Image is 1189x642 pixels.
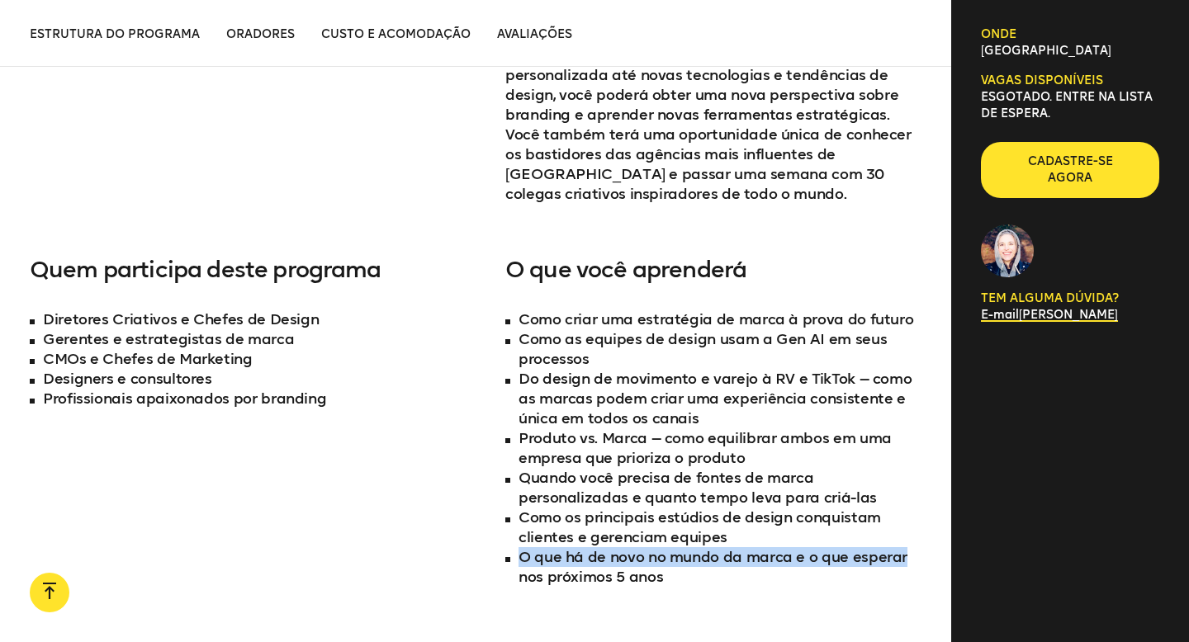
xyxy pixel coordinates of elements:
[1028,154,1113,185] font: Cadastre-se agora
[497,27,572,41] font: Avaliações
[43,330,294,348] font: Gerentes e estrategistas de marca
[30,256,381,283] font: Quem participa deste programa
[43,389,326,408] font: Profissionais apaixonados por branding
[981,44,1111,58] font: [GEOGRAPHIC_DATA]
[519,310,913,328] font: Como criar uma estratégia de marca à prova do futuro
[43,310,319,328] font: Diretores Criativos e Chefes de Design
[505,256,746,283] font: O que você aprenderá
[981,90,1153,120] font: ESGOTADO. Entre na lista de espera.
[519,330,887,368] font: Como as equipes de design usam a Gen AI em seus processos
[981,142,1159,198] button: Cadastre-se agora
[1019,308,1118,322] font: [PERSON_NAME]
[981,308,1118,322] a: E-mail[PERSON_NAME]
[981,27,1016,41] font: Onde
[321,27,471,41] font: Custo e acomodação
[519,429,892,467] font: Produto vs. Marca — como equilibrar ambos em uma empresa que prioriza o produto
[981,308,1019,322] font: E-mail
[519,370,912,427] font: Do design de movimento e varejo à RV e TikTok — como as marcas podem criar uma experiência consis...
[519,508,881,546] font: Como os principais estúdios de design conquistam clientes e gerenciam equipes
[43,350,253,368] font: CMOs e Chefes de Marketing
[519,548,907,586] font: O que há de novo no mundo da marca e o que esperar nos próximos 5 anos
[43,370,212,388] font: Designers e consultores
[226,27,295,41] font: Oradores
[30,27,200,41] font: Estrutura do Programa
[981,73,1103,87] font: Vagas disponíveis
[981,291,1119,305] font: TEM ALGUMA DÚVIDA?
[519,469,877,507] font: Quando você precisa de fontes de marca personalizadas e quanto tempo leva para criá-las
